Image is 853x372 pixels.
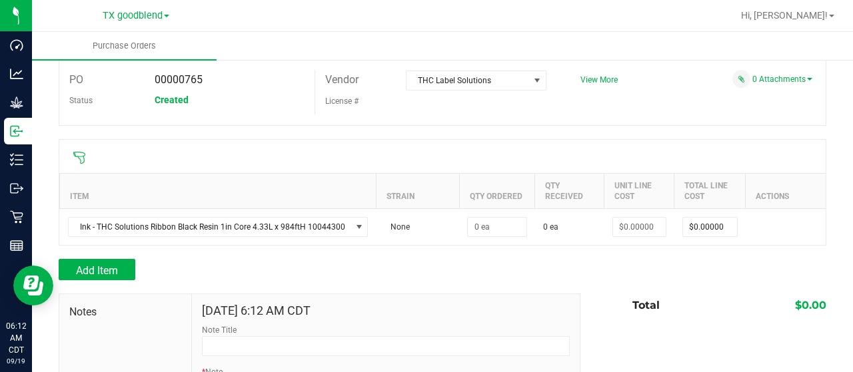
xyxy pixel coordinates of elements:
a: 0 Attachments [752,75,812,84]
p: 06:12 AM CDT [6,320,26,356]
input: $0.00000 [683,218,737,236]
inline-svg: Inbound [10,124,23,138]
input: 0 ea [468,218,526,236]
th: Strain [376,173,459,208]
span: Total [632,299,660,311]
inline-svg: Outbound [10,182,23,195]
label: License # [325,91,359,111]
span: $0.00 [795,299,826,311]
th: Qty Received [535,173,604,208]
inline-svg: Dashboard [10,39,23,52]
label: Vendor [325,70,359,90]
inline-svg: Retail [10,210,23,224]
span: Created [155,94,189,105]
span: Ink - THC Solutions Ribbon Black Resin 1in Core 4.33L x 984ftH 10044300 [69,218,351,236]
span: Scan packages to receive [73,151,86,164]
th: Unit Line Cost [604,173,674,208]
span: None [384,222,410,232]
th: Actions [746,173,826,208]
inline-svg: Reports [10,239,23,252]
span: Purchase Orders [75,40,174,52]
h4: [DATE] 6:12 AM CDT [202,304,570,317]
span: THC Label Solutions [407,71,529,90]
button: Add Item [59,259,135,280]
span: Notes [69,304,181,320]
span: Hi, [PERSON_NAME]! [741,10,828,21]
span: 0 ea [543,221,558,233]
label: Note Title [202,324,237,336]
inline-svg: Grow [10,96,23,109]
a: Purchase Orders [32,32,217,60]
input: $0.00000 [613,218,666,236]
th: Qty Ordered [459,173,535,208]
span: Attach a document [732,70,750,88]
th: Total Line Cost [674,173,746,208]
span: Add Item [76,264,118,277]
inline-svg: Inventory [10,153,23,166]
p: 09/19 [6,356,26,366]
label: Status [69,91,93,110]
span: TX goodblend [103,10,163,21]
span: 00000765 [155,73,203,86]
inline-svg: Analytics [10,67,23,81]
a: View More [580,75,618,85]
th: Item [60,173,377,208]
label: PO [69,70,83,90]
iframe: Resource center [13,266,53,305]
